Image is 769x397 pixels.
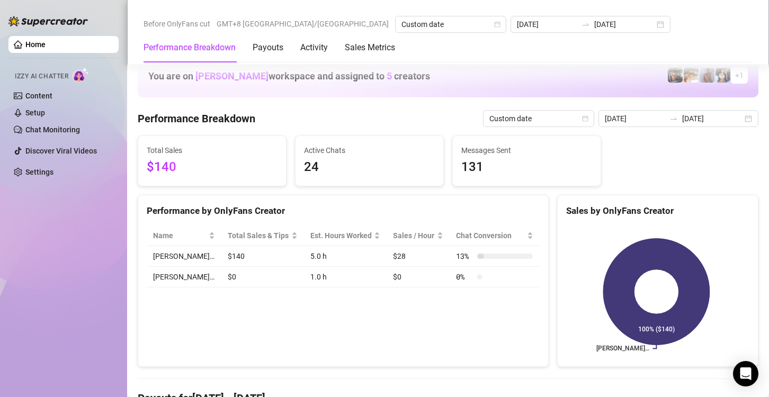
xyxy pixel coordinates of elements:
img: Zac [684,68,699,83]
span: Custom date [489,111,588,127]
div: Sales Metrics [345,41,395,54]
img: Joey [700,68,714,83]
div: Performance by OnlyFans Creator [147,204,540,218]
img: Katy [716,68,730,83]
td: $28 [387,246,450,267]
span: Total Sales & Tips [228,230,289,241]
th: Total Sales & Tips [221,225,304,246]
input: Start date [517,19,577,30]
h4: Performance Breakdown [138,111,255,126]
span: 131 [461,157,592,177]
th: Chat Conversion [450,225,540,246]
img: AI Chatter [73,67,89,83]
a: Chat Monitoring [25,125,80,134]
span: calendar [494,21,500,28]
div: Performance Breakdown [144,41,236,54]
input: Start date [605,113,665,124]
span: GMT+8 [GEOGRAPHIC_DATA]/[GEOGRAPHIC_DATA] [217,16,389,32]
div: Open Intercom Messenger [733,361,758,386]
span: to [582,20,590,29]
td: $140 [221,246,304,267]
td: $0 [221,267,304,287]
img: logo-BBDzfeDw.svg [8,16,88,26]
img: Nathan [668,68,683,83]
th: Name [147,225,221,246]
span: Messages Sent [461,145,592,156]
a: Home [25,40,46,49]
td: $0 [387,267,450,287]
div: Activity [300,41,328,54]
span: swap-right [582,20,590,29]
span: 24 [304,157,435,177]
span: Izzy AI Chatter [15,71,68,82]
span: [PERSON_NAME] [195,70,269,82]
a: Setup [25,109,45,117]
span: + 1 [735,69,744,81]
input: End date [682,113,743,124]
a: Settings [25,168,53,176]
span: 13 % [456,250,473,262]
td: [PERSON_NAME]… [147,267,221,287]
span: swap-right [669,114,678,123]
span: Active Chats [304,145,435,156]
span: to [669,114,678,123]
div: Payouts [253,41,283,54]
span: calendar [582,115,588,122]
td: [PERSON_NAME]… [147,246,221,267]
h1: You are on workspace and assigned to creators [148,70,430,82]
span: $140 [147,157,278,177]
div: Est. Hours Worked [310,230,372,241]
th: Sales / Hour [387,225,450,246]
span: Total Sales [147,145,278,156]
span: Chat Conversion [456,230,525,241]
div: Sales by OnlyFans Creator [566,204,749,218]
a: Content [25,92,52,100]
a: Discover Viral Videos [25,147,97,155]
span: Sales / Hour [393,230,435,241]
span: Name [153,230,207,241]
span: Before OnlyFans cut [144,16,210,32]
span: 5 [387,70,392,82]
td: 1.0 h [304,267,387,287]
span: 0 % [456,271,473,283]
input: End date [594,19,655,30]
span: Custom date [401,16,500,32]
td: 5.0 h [304,246,387,267]
text: [PERSON_NAME]… [596,345,649,353]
